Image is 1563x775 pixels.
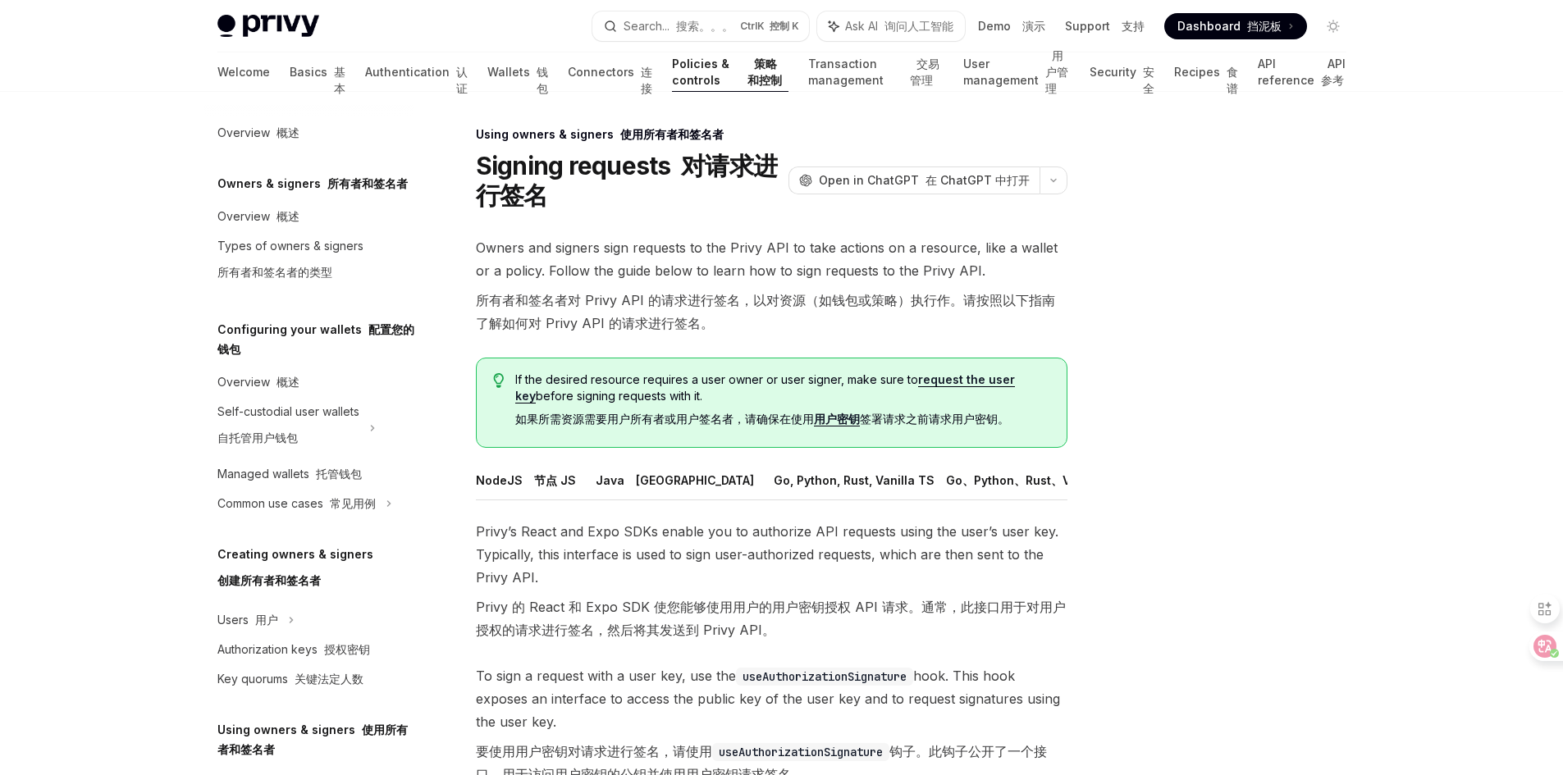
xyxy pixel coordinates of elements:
[476,599,1066,638] font: Privy 的 React 和 Expo SDK 使您能够使用用户的用户密钥授权 API 请求。通常，此接口用于对用户授权的请求进行签名，然后将其发送到 Privy API。
[217,431,298,444] font: 自托管用户钱包
[1090,52,1154,92] a: Security 安全
[910,57,939,87] font: 交易管理
[476,461,576,499] button: NodeJS 节点 JS
[537,65,548,95] font: 钱包
[330,496,376,510] font: 常见用例
[1227,65,1238,95] font: 食谱
[712,743,889,761] code: useAuthorizationSignature
[217,123,299,143] div: Overview
[476,151,778,210] font: 对请求进行签名
[217,720,414,759] h5: Using owners & signers
[774,461,1122,499] button: Go, Python, Rust, Vanilla TS Go、Python、Rust、Vanilla TS
[620,127,724,141] font: 使用所有者和签名者
[204,367,414,397] a: Overview 概述
[276,125,299,139] font: 概述
[770,20,799,32] font: 控制 K
[845,18,953,34] span: Ask AI
[641,65,652,95] font: 连接
[255,613,278,627] font: 用户
[295,672,363,686] font: 关键法定人数
[316,467,362,481] font: 托管钱包
[1321,57,1346,87] font: API 参考
[217,320,414,359] h5: Configuring your wallets
[476,126,1067,143] div: Using owners & signers
[217,464,362,484] div: Managed wallets
[204,231,414,294] a: Types of owners & signers所有者和签名者的类型
[217,573,321,587] font: 创建所有者和签名者
[217,723,408,756] font: 使用所有者和签名者
[925,173,1030,187] font: 在 ChatGPT 中打开
[515,372,1049,434] span: If the desired resource requires a user owner or user signer, make sure to before signing request...
[493,373,505,388] svg: Tip
[1164,13,1307,39] a: Dashboard 挡泥板
[365,52,468,92] a: Authentication 认证
[217,15,319,38] img: light logo
[1122,19,1145,33] font: 支持
[276,209,299,223] font: 概述
[276,375,299,389] font: 概述
[817,11,965,41] button: Ask AI 询问人工智能
[217,610,278,630] div: Users
[290,52,345,92] a: Basics 基本
[592,11,809,41] button: Search... 搜索。。。CtrlK 控制 K
[204,202,414,231] a: Overview 概述
[1177,18,1282,34] span: Dashboard
[1065,18,1145,34] a: Support 支持
[217,265,332,279] font: 所有者和签名者的类型
[978,18,1045,34] a: Demo 演示
[487,52,548,92] a: Wallets 钱包
[1320,13,1346,39] button: Toggle dark mode
[963,52,1070,92] a: User management 用户管理
[217,545,373,597] h5: Creating owners & signers
[334,65,345,95] font: 基本
[217,402,359,454] div: Self-custodial user wallets
[747,57,782,87] font: 策略和控制
[217,494,376,513] div: Common use cases
[204,664,414,694] a: Key quorums 关键法定人数
[476,292,1055,331] font: 所有者和签名者对 Privy API 的请求进行签名，以对资源（如钱包或策略）执行作。请按照以下指南了解如何对 Privy API 的请求进行签名。
[624,16,734,36] div: Search...
[1258,52,1346,92] a: API reference API 参考
[884,19,953,33] font: 询问人工智能
[217,52,270,92] a: Welcome
[740,20,799,33] span: Ctrl K
[204,635,414,664] a: Authorization keys 授权密钥
[456,65,468,95] font: 认证
[217,372,299,392] div: Overview
[204,118,414,148] a: Overview 概述
[808,52,943,92] a: Transaction management 交易管理
[946,473,1122,487] font: Go、Python、Rust、Vanilla TS
[1143,65,1154,95] font: 安全
[672,52,789,92] a: Policies & controls 策略和控制
[1022,19,1045,33] font: 演示
[476,151,782,210] h1: Signing requests
[476,520,1067,648] span: Privy’s React and Expo SDKs enable you to authorize API requests using the user’s user key. Typic...
[217,174,408,194] h5: Owners & signers
[1174,52,1238,92] a: Recipes 食谱
[1247,19,1282,33] font: 挡泥板
[204,459,414,489] a: Managed wallets 托管钱包
[814,412,860,426] a: 用户密钥
[676,19,734,33] font: 搜索。。。
[596,461,754,499] button: Java [GEOGRAPHIC_DATA]
[476,236,1067,341] span: Owners and signers sign requests to the Privy API to take actions on a resource, like a wallet or...
[217,236,363,289] div: Types of owners & signers
[788,166,1040,194] button: Open in ChatGPT 在 ChatGPT 中打开
[534,473,576,487] font: 节点 JS
[568,52,652,92] a: Connectors 连接
[327,176,408,190] font: 所有者和签名者
[636,473,754,487] font: [GEOGRAPHIC_DATA]
[217,669,363,689] div: Key quorums
[1045,48,1068,95] font: 用户管理
[515,412,1009,426] font: 如果所需资源需要用户所有者或用户签名者，请确保在使用 签署请求之前请求用户密钥。
[819,172,1030,189] span: Open in ChatGPT
[217,640,370,659] div: Authorization keys
[324,642,370,656] font: 授权密钥
[736,668,913,686] code: useAuthorizationSignature
[217,207,299,226] div: Overview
